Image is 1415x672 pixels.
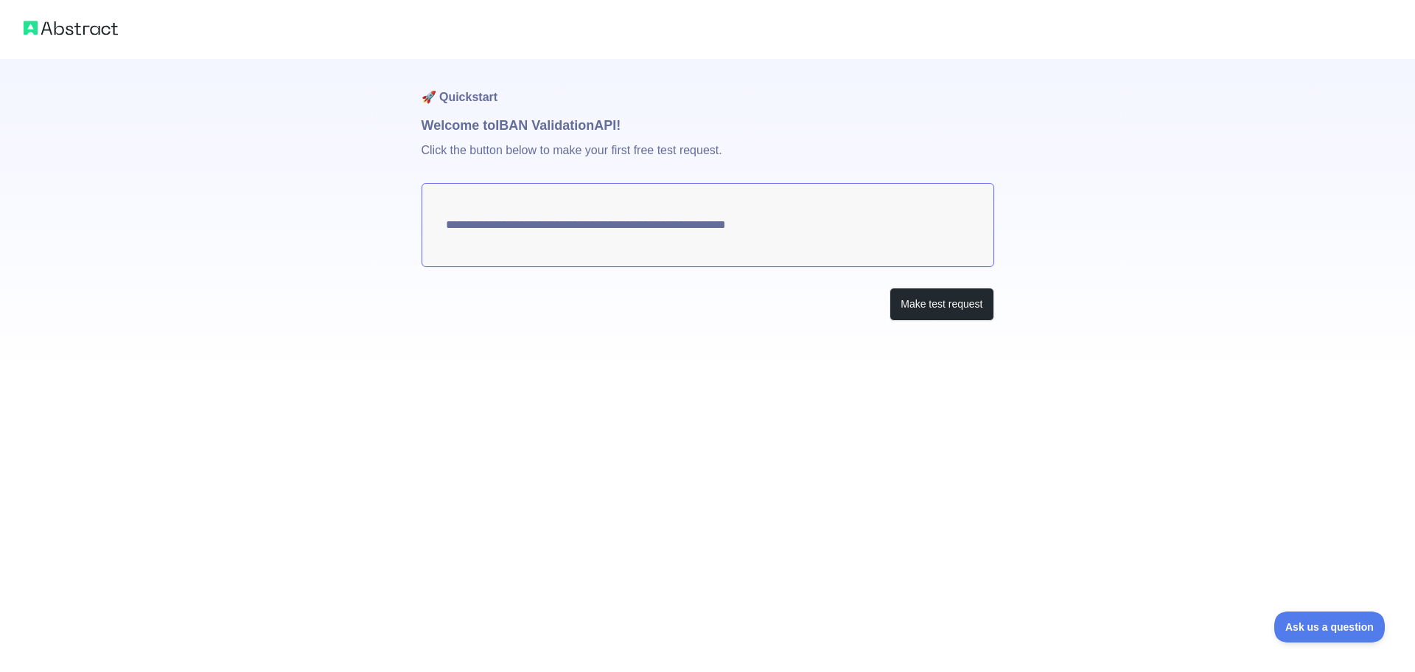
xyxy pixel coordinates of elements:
h1: Welcome to IBAN Validation API! [422,115,994,136]
h1: 🚀 Quickstart [422,59,994,115]
iframe: Toggle Customer Support [1274,612,1386,642]
img: Abstract logo [24,18,118,38]
button: Make test request [890,288,993,321]
p: Click the button below to make your first free test request. [422,136,994,183]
